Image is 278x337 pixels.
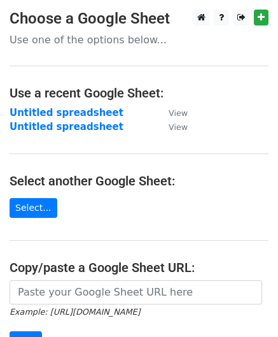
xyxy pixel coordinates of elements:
a: View [156,121,188,133]
small: View [169,108,188,118]
small: Example: [URL][DOMAIN_NAME] [10,307,140,317]
h4: Select another Google Sheet: [10,173,268,189]
small: View [169,122,188,132]
a: Select... [10,198,57,218]
a: Untitled spreadsheet [10,107,123,118]
h3: Choose a Google Sheet [10,10,268,28]
h4: Copy/paste a Google Sheet URL: [10,260,268,275]
p: Use one of the options below... [10,33,268,47]
a: View [156,107,188,118]
h4: Use a recent Google Sheet: [10,85,268,101]
input: Paste your Google Sheet URL here [10,280,262,305]
a: Untitled spreadsheet [10,121,123,133]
